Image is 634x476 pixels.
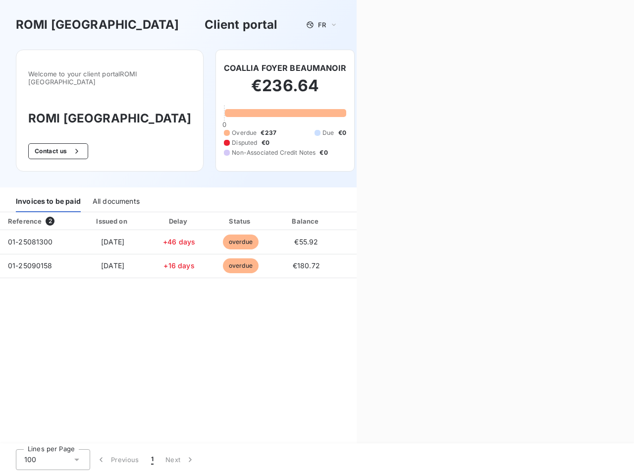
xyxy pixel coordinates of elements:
[101,261,124,270] span: [DATE]
[28,110,191,127] h3: ROMI [GEOGRAPHIC_DATA]
[232,128,257,137] span: Overdue
[261,128,276,137] span: €237
[90,449,145,470] button: Previous
[28,143,88,159] button: Contact us
[78,216,147,226] div: Issued on
[151,455,154,465] span: 1
[232,148,316,157] span: Non-Associated Credit Notes
[28,70,191,86] span: Welcome to your client portal ROMI [GEOGRAPHIC_DATA]
[342,216,392,226] div: PDF
[205,16,278,34] h3: Client portal
[163,261,194,270] span: +16 days
[16,16,179,34] h3: ROMI [GEOGRAPHIC_DATA]
[145,449,159,470] button: 1
[8,217,42,225] div: Reference
[163,238,195,246] span: +46 days
[8,238,53,246] span: 01-25081300
[322,128,334,137] span: Due
[274,216,338,226] div: Balance
[262,138,269,147] span: €0
[293,261,320,270] span: €180.72
[319,148,327,157] span: €0
[211,216,270,226] div: Status
[8,261,53,270] span: 01-25090158
[101,238,124,246] span: [DATE]
[151,216,208,226] div: Delay
[93,191,140,212] div: All documents
[338,128,346,137] span: €0
[46,217,54,226] span: 2
[224,62,346,74] h6: COALLIA FOYER BEAUMANOIR
[224,76,346,106] h2: €236.64
[294,238,318,246] span: €55.92
[318,21,326,29] span: FR
[159,449,201,470] button: Next
[223,235,259,249] span: overdue
[222,120,226,128] span: 0
[223,258,259,273] span: overdue
[232,138,257,147] span: Disputed
[16,191,81,212] div: Invoices to be paid
[24,455,36,465] span: 100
